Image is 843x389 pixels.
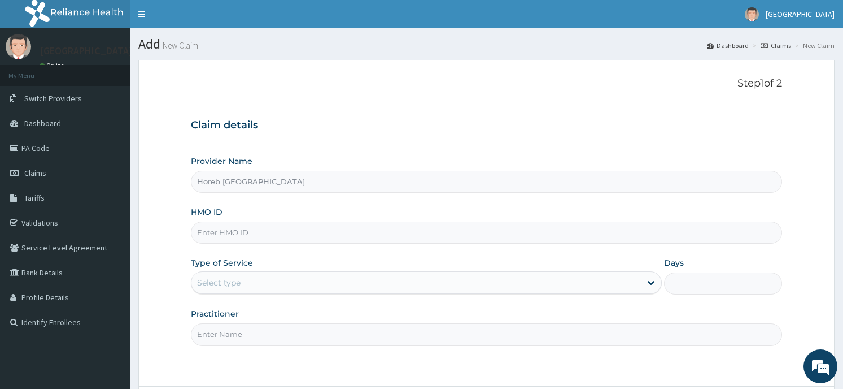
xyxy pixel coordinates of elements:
[191,155,252,167] label: Provider Name
[197,277,241,288] div: Select type
[6,34,31,59] img: User Image
[191,323,781,345] input: Enter Name
[761,41,791,50] a: Claims
[24,118,61,128] span: Dashboard
[40,46,133,56] p: [GEOGRAPHIC_DATA]
[745,7,759,21] img: User Image
[191,222,781,244] input: Enter HMO ID
[40,62,67,70] a: Online
[707,41,749,50] a: Dashboard
[138,37,835,51] h1: Add
[191,257,253,269] label: Type of Service
[24,93,82,103] span: Switch Providers
[191,119,781,132] h3: Claim details
[24,168,46,178] span: Claims
[766,9,835,19] span: [GEOGRAPHIC_DATA]
[160,41,198,50] small: New Claim
[191,77,781,90] p: Step 1 of 2
[664,257,684,269] label: Days
[191,308,239,319] label: Practitioner
[24,193,45,203] span: Tariffs
[792,41,835,50] li: New Claim
[191,206,222,218] label: HMO ID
